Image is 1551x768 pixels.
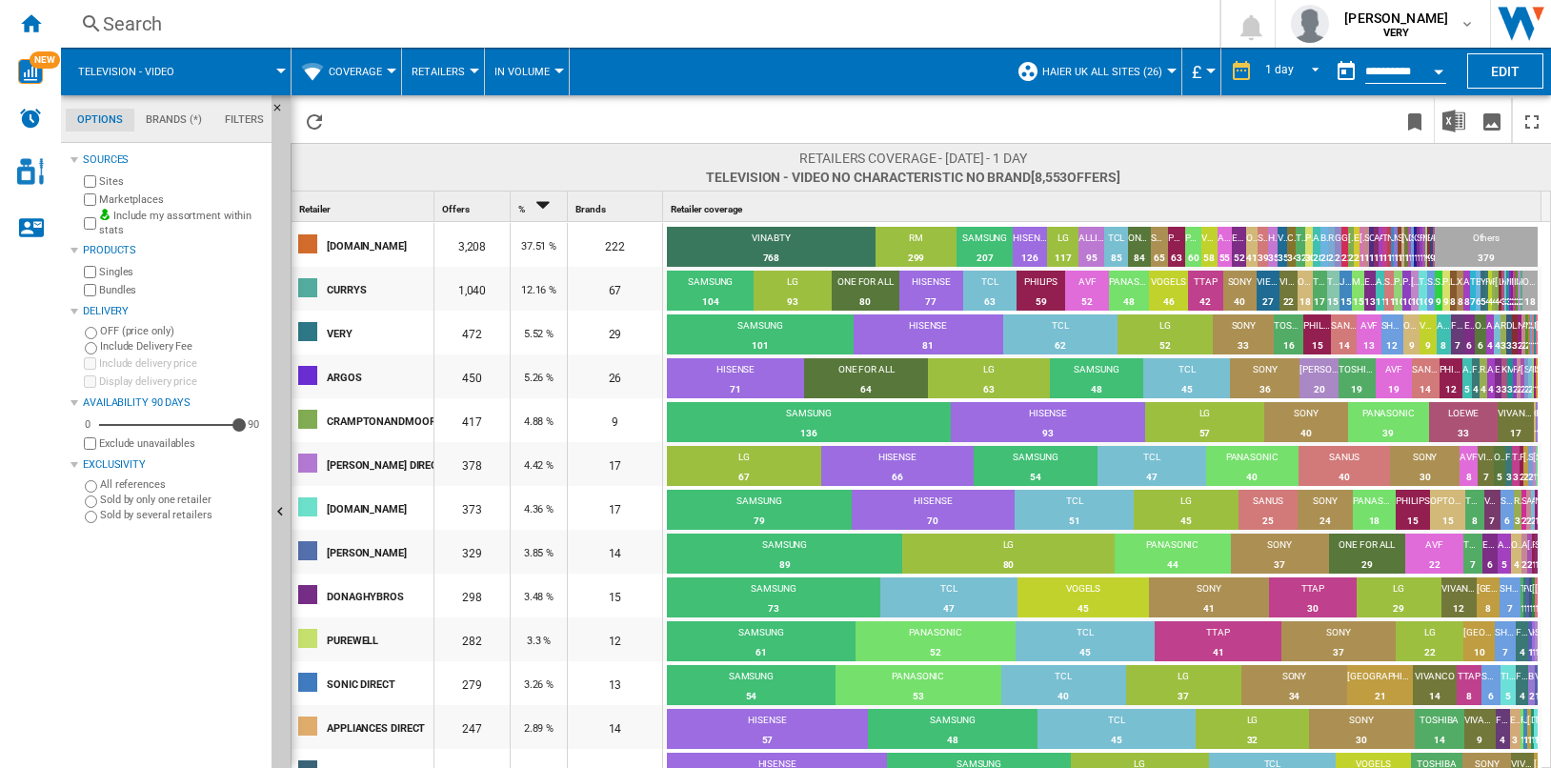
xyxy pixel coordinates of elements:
[1475,314,1486,358] td: ONE FOR ALL : 6 (1.27%)
[1488,271,1491,314] td: WANBO : 4 (0.38%)
[1463,534,1481,577] td: TOSHIBA : 7 (2.13%)
[134,109,213,131] md-tab-item: Brands (*)
[1511,534,1521,577] td: OPTOMA : 4 (1.22%)
[1518,314,1521,358] td: NEBULA : 2 (0.42%)
[1327,52,1365,91] button: md-calendar
[1520,446,1524,490] td: PHILIPS : 2 (0.53%)
[1403,314,1420,358] td: OPTOMA : 9 (1.91%)
[1394,227,1398,271] td: MAXVIEW : 13 (0.41%)
[1348,402,1429,446] td: PANASONIC : 39 (9.35%)
[18,59,43,84] img: wise-card.svg
[1512,314,1518,358] td: LEXIBOOK : 3 (0.64%)
[1042,48,1172,95] button: Haier UK all Sites (26)
[1435,271,1442,314] td: SBOX : 9 (0.87%)
[1374,227,1379,271] td: AVTEX : 16 (0.5%)
[1262,56,1327,88] md-select: REPORTS.WIZARD.STEPS.REPORT.STEPS.REPORT_OPTIONS.PERIOD: 1 day
[1265,63,1294,76] div: 1 day
[1192,48,1211,95] div: £
[667,490,852,534] td: SAMSUNG : 79 (21.18%)
[1017,48,1172,95] div: Haier UK all Sites (26)
[1357,577,1441,621] td: LG : 29 (9.73%)
[1398,227,1401,271] td: SLX : 13 (0.41%)
[1382,227,1387,271] td: TTAP : 16 (0.5%)
[1223,271,1257,314] td: SONY : 40 (3.85%)
[572,192,662,221] div: Brands Sort None
[1299,446,1391,490] td: SANUS : 40 (10.58%)
[84,437,96,450] input: Display delivery price
[85,480,97,493] input: All references
[1420,314,1436,358] td: VOGELS : 9 (1.91%)
[1287,227,1297,271] td: CLASSIC : 34 (1.06%)
[754,271,832,314] td: LG : 93 (8.94%)
[295,98,333,143] button: Reload
[1421,51,1456,86] button: Open calendar
[84,175,96,188] input: Sites
[1328,227,1335,271] td: RICOO : 25 (0.78%)
[1327,271,1339,314] td: TECH ART : 15 (1.44%)
[1513,98,1551,143] button: Maximize
[1536,402,1538,446] td: B-TECH : 1 (0.24%)
[1269,577,1357,621] td: TTAP : 30 (10.07%)
[78,48,193,95] button: Television - video
[1536,314,1538,358] td: VOGEL : 1 (0.21%)
[1329,534,1406,577] td: ONE FOR ALL : 29 (8.81%)
[1313,227,1320,271] td: ACER : 28 (0.87%)
[1109,271,1149,314] td: PANASONIC : 48 (4.62%)
[1264,402,1348,446] td: SONY : 40 (9.59%)
[1050,358,1143,402] td: SAMSUNG : 48 (10.67%)
[1118,314,1214,358] td: LG : 52 (11.02%)
[494,48,559,95] button: In volume
[1298,490,1354,534] td: SONY : 24 (6.43%)
[78,66,174,78] span: Television - video
[1047,227,1078,271] td: LG : 117 (3.65%)
[1524,358,1528,402] td: SKY : 2 (0.44%)
[1303,314,1331,358] td: PHILIPS : 15 (3.18%)
[329,48,392,95] button: Coverage
[1213,314,1274,358] td: SONY : 33 (6.99%)
[1003,314,1118,358] td: TCL : 62 (13.14%)
[1495,271,1498,314] td: BARKAN : 4 (0.38%)
[518,204,525,214] span: %
[1472,358,1480,402] td: FREESAT : 4 (0.89%)
[1239,490,1297,534] td: SANUS : 25 (6.7%)
[1383,27,1410,39] b: VERY
[1506,271,1509,314] td: MAJORITY : 3 (0.29%)
[1501,490,1515,534] td: SHARP : 6 (1.61%)
[85,327,97,339] input: OFF (price only)
[442,204,469,214] span: Offers
[1257,271,1279,314] td: VIEWSONIC : 27 (2.6%)
[1384,271,1394,314] td: SANUS : 11 (1.06%)
[1149,577,1269,621] td: SONY : 41 (13.76%)
[1532,314,1534,358] td: JMB : 1 (0.21%)
[1188,271,1223,314] td: TTAP : 42 (4.04%)
[1391,227,1395,271] td: JVC : 13 (0.41%)
[1419,271,1427,314] td: TITAN : 10 (0.96%)
[412,48,474,95] button: Retailers
[1528,358,1532,402] td: ANKER : 2 (0.44%)
[667,192,1541,221] div: Retailer coverage Sort None
[1482,534,1499,577] td: EPSON : 6 (1.82%)
[1268,227,1278,271] td: HAMA : 35 (1.09%)
[1390,446,1460,490] td: SONY : 30 (7.94%)
[1151,227,1169,271] td: SONY : 65 (2.03%)
[1422,227,1425,271] td: METRONIC : 10 (0.31%)
[880,577,1017,621] td: TCL : 47 (15.77%)
[1535,534,1538,577] td: STARLINK : 1 (0.3%)
[99,283,264,297] label: Bundles
[438,192,510,221] div: Offers Sort None
[1451,314,1464,358] td: FINLUX : 7 (1.48%)
[99,192,264,207] label: Marketplaces
[1339,358,1376,402] td: TOSHIBA : 19 (4.22%)
[1536,446,1538,490] td: SOUNDXTRA : 1 (0.26%)
[1463,271,1470,314] td: AMAZON : 8 (0.77%)
[1427,271,1435,314] td: SHARP : 9 (0.87%)
[1487,358,1495,402] td: AMAZON : 4 (0.89%)
[667,227,876,271] td: VINABTY : 768 (23.94%)
[1442,110,1465,132] img: excel-24x24.png
[1501,314,1506,358] td: ROKU : 3 (0.64%)
[100,339,264,354] label: Include Delivery Fee
[100,508,264,522] label: Sold by several retailers
[17,158,44,185] img: cosmetic-logo.svg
